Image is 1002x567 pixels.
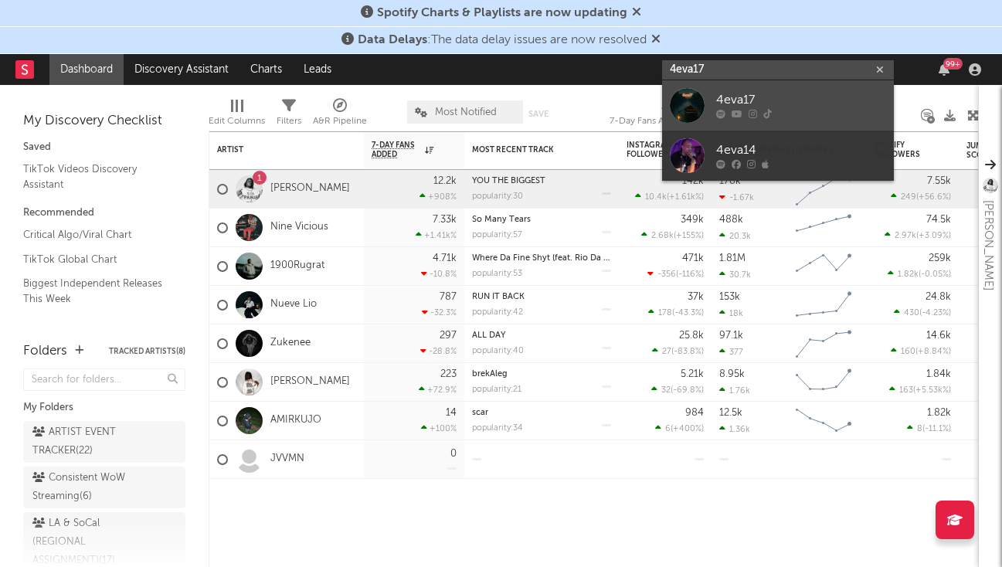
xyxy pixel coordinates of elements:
[270,221,328,234] a: Nine Vicious
[719,270,751,280] div: 30.7k
[49,54,124,85] a: Dashboard
[472,216,531,224] a: So Many Tears
[874,141,928,159] div: Spotify Followers
[674,309,701,317] span: -43.3 %
[358,34,427,46] span: Data Delays
[719,408,742,418] div: 12.5k
[662,60,894,80] input: Search for artists
[419,385,457,395] div: +72.9 %
[889,385,951,395] div: ( )
[922,309,949,317] span: -4.23 %
[651,385,704,395] div: ( )
[313,112,367,131] div: A&R Pipeline
[358,34,647,46] span: : The data delay issues are now resolved
[23,226,170,243] a: Critical Algo/Viral Chart
[681,369,704,379] div: 5.21k
[23,421,185,463] a: ARTIST EVENT TRACKER(22)
[472,385,521,394] div: popularity: 21
[528,110,549,118] button: Save
[719,176,741,186] div: 178k
[716,141,886,160] div: 4eva14
[635,192,704,202] div: ( )
[239,54,293,85] a: Charts
[719,292,740,302] div: 153k
[918,348,949,356] span: +8.84 %
[472,293,611,301] div: RUN IT BACK
[929,253,951,263] div: 259k
[789,209,858,247] svg: Chart title
[926,215,951,225] div: 74.5k
[789,247,858,286] svg: Chart title
[789,170,858,209] svg: Chart title
[472,270,522,278] div: popularity: 53
[927,408,951,418] div: 1.82k
[472,231,522,239] div: popularity: 57
[719,231,751,241] div: 20.3k
[719,192,754,202] div: -1.67k
[23,112,185,131] div: My Discovery Checklist
[472,254,641,263] a: Where Da Fine Shyt (feat. Rio Da Yung Og)
[685,408,704,418] div: 984
[433,253,457,263] div: 4.71k
[440,292,457,302] div: 787
[669,193,701,202] span: +1.61k %
[919,232,949,240] span: +3.09 %
[472,331,505,340] a: ALL DAY
[313,93,367,138] div: A&R Pipeline
[917,425,922,433] span: 8
[716,91,886,110] div: 4eva17
[277,93,301,138] div: Filters
[662,80,894,131] a: 4eva17
[719,253,746,263] div: 1.81M
[926,331,951,341] div: 14.6k
[472,370,611,379] div: brekAleg
[674,348,701,356] span: -83.8 %
[894,307,951,317] div: ( )
[891,346,951,356] div: ( )
[23,342,67,361] div: Folders
[789,402,858,440] svg: Chart title
[904,309,919,317] span: 430
[23,204,185,222] div: Recommended
[662,131,894,181] a: 4eva14
[23,161,170,192] a: TikTok Videos Discovery Assistant
[419,192,457,202] div: +908 %
[472,424,523,433] div: popularity: 34
[472,177,611,185] div: YOU THE BIGGEST
[681,215,704,225] div: 349k
[901,348,915,356] span: 160
[899,386,913,395] span: 163
[682,176,704,186] div: 142k
[472,409,611,417] div: scar
[682,253,704,263] div: 471k
[293,54,342,85] a: Leads
[925,425,949,433] span: -11.1 %
[124,54,239,85] a: Discovery Assistant
[651,232,674,240] span: 2.68k
[422,307,457,317] div: -32.3 %
[648,307,704,317] div: ( )
[657,270,676,279] span: -356
[372,141,421,159] span: 7-Day Fans Added
[420,346,457,356] div: -28.8 %
[789,324,858,363] svg: Chart title
[472,370,508,379] a: brekAleg
[209,112,265,131] div: Edit Columns
[655,423,704,433] div: ( )
[789,363,858,402] svg: Chart title
[23,138,185,157] div: Saved
[421,423,457,433] div: +100 %
[610,112,725,131] div: 7-Day Fans Added (7-Day Fans Added)
[673,425,701,433] span: +400 %
[661,386,671,395] span: 32
[450,449,457,459] div: 0
[472,293,525,301] a: RUN IT BACK
[440,331,457,341] div: 297
[651,34,661,46] span: Dismiss
[209,93,265,138] div: Edit Columns
[907,423,951,433] div: ( )
[979,200,997,290] div: [PERSON_NAME]
[421,269,457,279] div: -10.8 %
[472,331,611,340] div: ALL DAY
[277,112,301,131] div: Filters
